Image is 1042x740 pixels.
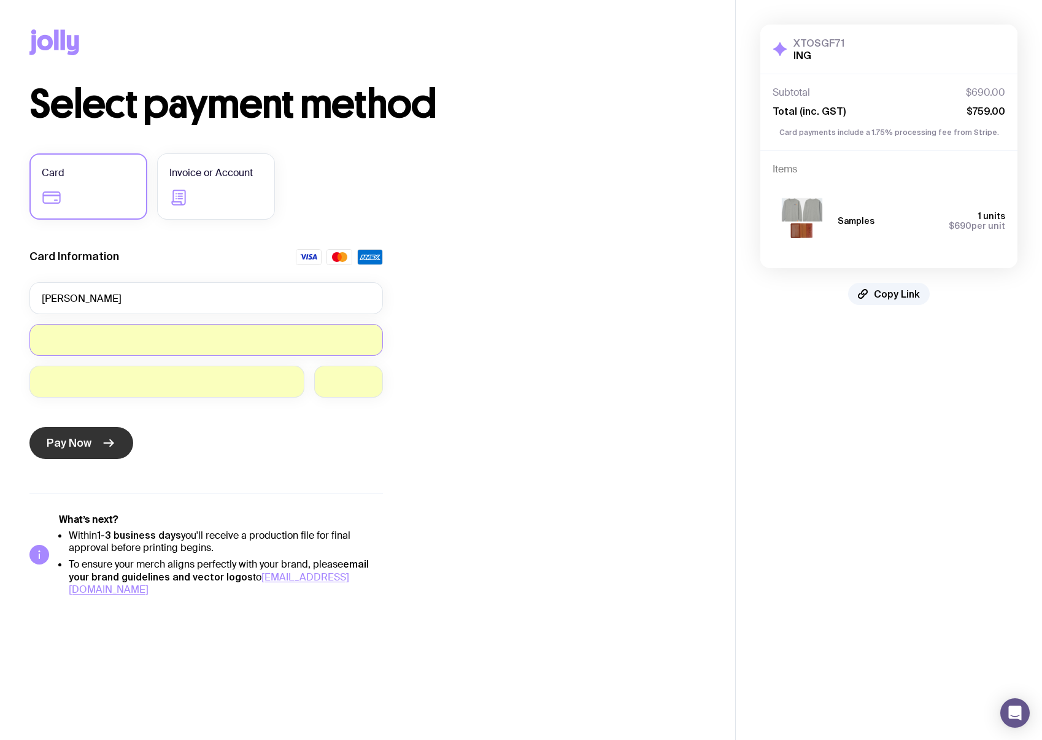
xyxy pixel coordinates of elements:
[59,514,383,526] h5: What’s next?
[29,249,119,264] label: Card Information
[773,105,846,117] span: Total (inc. GST)
[949,221,1005,231] span: per unit
[793,37,844,49] h3: XTOSGF71
[874,288,920,300] span: Copy Link
[773,163,1005,175] h4: Items
[773,127,1005,138] p: Card payments include a 1.75% processing fee from Stripe.
[967,105,1005,117] span: $759.00
[42,376,292,387] iframe: Secure expiration date input frame
[47,436,91,450] span: Pay Now
[69,558,383,596] li: To ensure your merch aligns perfectly with your brand, please to
[69,571,349,596] a: [EMAIL_ADDRESS][DOMAIN_NAME]
[69,529,383,554] li: Within you'll receive a production file for final approval before printing begins.
[42,334,371,345] iframe: Secure card number input frame
[42,166,64,180] span: Card
[966,87,1005,99] span: $690.00
[838,216,874,226] h3: Samples
[69,558,369,582] strong: email your brand guidelines and vector logos
[1000,698,1030,728] div: Open Intercom Messenger
[793,49,844,61] h2: ING
[326,376,371,387] iframe: Secure CVC input frame
[169,166,253,180] span: Invoice or Account
[29,85,706,124] h1: Select payment method
[97,530,181,541] strong: 1-3 business days
[848,283,930,305] button: Copy Link
[773,87,810,99] span: Subtotal
[29,427,133,459] button: Pay Now
[978,211,1005,221] span: 1 units
[29,282,383,314] input: Full name
[949,221,971,231] span: $690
